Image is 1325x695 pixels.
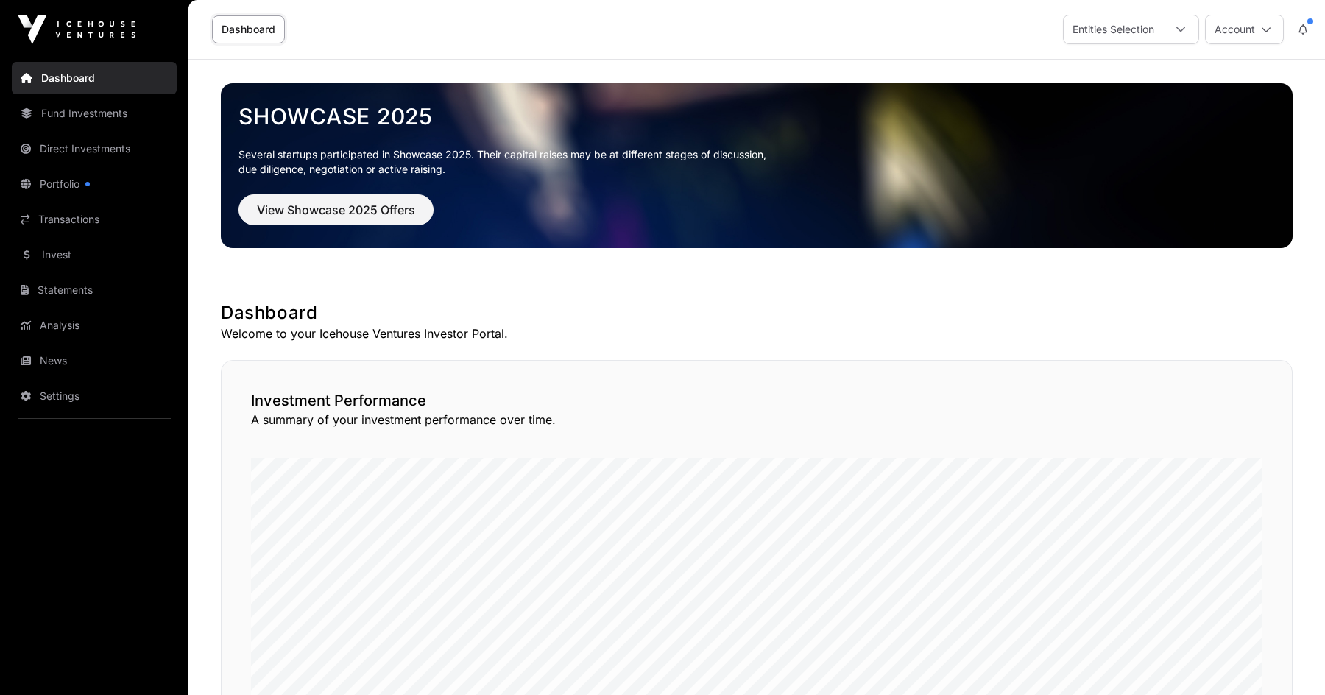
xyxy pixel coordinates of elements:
a: Analysis [12,309,177,342]
a: Settings [12,380,177,412]
a: News [12,345,177,377]
p: Welcome to your Icehouse Ventures Investor Portal. [221,325,1293,342]
a: View Showcase 2025 Offers [239,209,434,224]
a: Showcase 2025 [239,103,1275,130]
a: Dashboard [12,62,177,94]
a: Direct Investments [12,133,177,165]
p: A summary of your investment performance over time. [251,411,1262,428]
span: View Showcase 2025 Offers [257,201,415,219]
a: Fund Investments [12,97,177,130]
button: View Showcase 2025 Offers [239,194,434,225]
a: Invest [12,239,177,271]
iframe: Chat Widget [1251,624,1325,695]
div: Entities Selection [1064,15,1163,43]
h1: Dashboard [221,301,1293,325]
p: Several startups participated in Showcase 2025. Their capital raises may be at different stages o... [239,147,1275,177]
button: Account [1205,15,1284,44]
img: Icehouse Ventures Logo [18,15,135,44]
a: Statements [12,274,177,306]
h2: Investment Performance [251,390,1262,411]
a: Dashboard [212,15,285,43]
a: Portfolio [12,168,177,200]
a: Transactions [12,203,177,236]
img: Showcase 2025 [221,83,1293,248]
